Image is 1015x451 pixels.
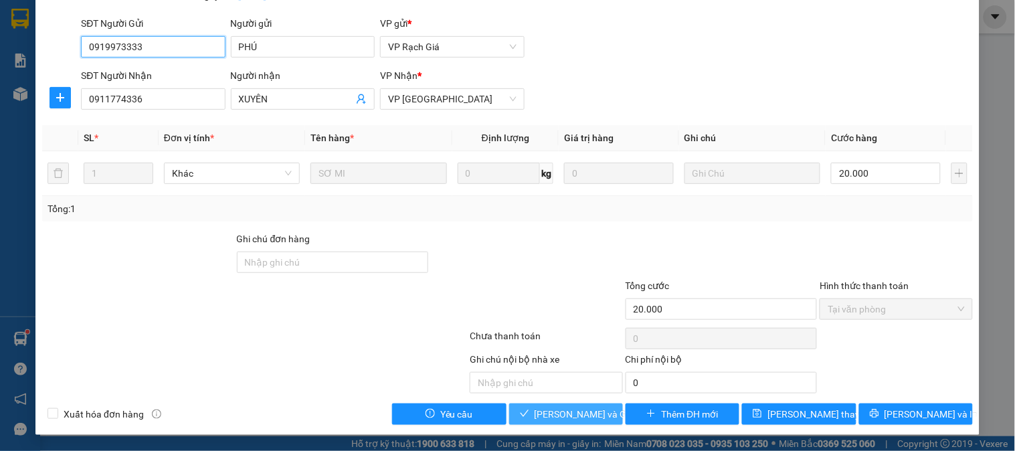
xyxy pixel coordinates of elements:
[426,409,435,420] span: exclamation-circle
[58,407,149,422] span: Xuất hóa đơn hàng
[626,352,818,372] div: Chi phí nội bộ
[520,409,529,420] span: check
[626,403,739,425] button: plusThêm ĐH mới
[509,403,623,425] button: check[PERSON_NAME] và Giao hàng
[50,87,71,108] button: plus
[679,125,826,151] th: Ghi chú
[535,407,663,422] span: [PERSON_NAME] và Giao hàng
[440,407,473,422] span: Yêu cầu
[951,163,967,184] button: plus
[388,37,516,57] span: VP Rạch Giá
[237,252,429,273] input: Ghi chú đơn hàng
[388,89,516,109] span: VP Hà Tiên
[470,352,622,372] div: Ghi chú nội bộ nhà xe
[81,68,225,83] div: SĐT Người Nhận
[164,132,214,143] span: Đơn vị tính
[48,201,393,216] div: Tổng: 1
[820,280,909,291] label: Hình thức thanh toán
[870,409,879,420] span: printer
[310,132,354,143] span: Tên hàng
[84,132,94,143] span: SL
[828,299,964,319] span: Tại văn phòng
[470,372,622,393] input: Nhập ghi chú
[767,407,874,422] span: [PERSON_NAME] thay đổi
[859,403,973,425] button: printer[PERSON_NAME] và In
[753,409,762,420] span: save
[831,132,877,143] span: Cước hàng
[48,163,69,184] button: delete
[237,234,310,244] label: Ghi chú đơn hàng
[172,163,292,183] span: Khác
[661,407,718,422] span: Thêm ĐH mới
[742,403,856,425] button: save[PERSON_NAME] thay đổi
[152,410,161,419] span: info-circle
[564,163,674,184] input: 0
[356,94,367,104] span: user-add
[81,16,225,31] div: SĐT Người Gửi
[310,163,446,184] input: VD: Bàn, Ghế
[392,403,506,425] button: exclamation-circleYêu cầu
[231,68,375,83] div: Người nhận
[468,329,624,352] div: Chưa thanh toán
[50,92,70,103] span: plus
[564,132,614,143] span: Giá trị hàng
[646,409,656,420] span: plus
[684,163,820,184] input: Ghi Chú
[231,16,375,31] div: Người gửi
[380,70,418,81] span: VP Nhận
[626,280,670,291] span: Tổng cước
[380,16,524,31] div: VP gửi
[540,163,553,184] span: kg
[885,407,978,422] span: [PERSON_NAME] và In
[482,132,529,143] span: Định lượng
